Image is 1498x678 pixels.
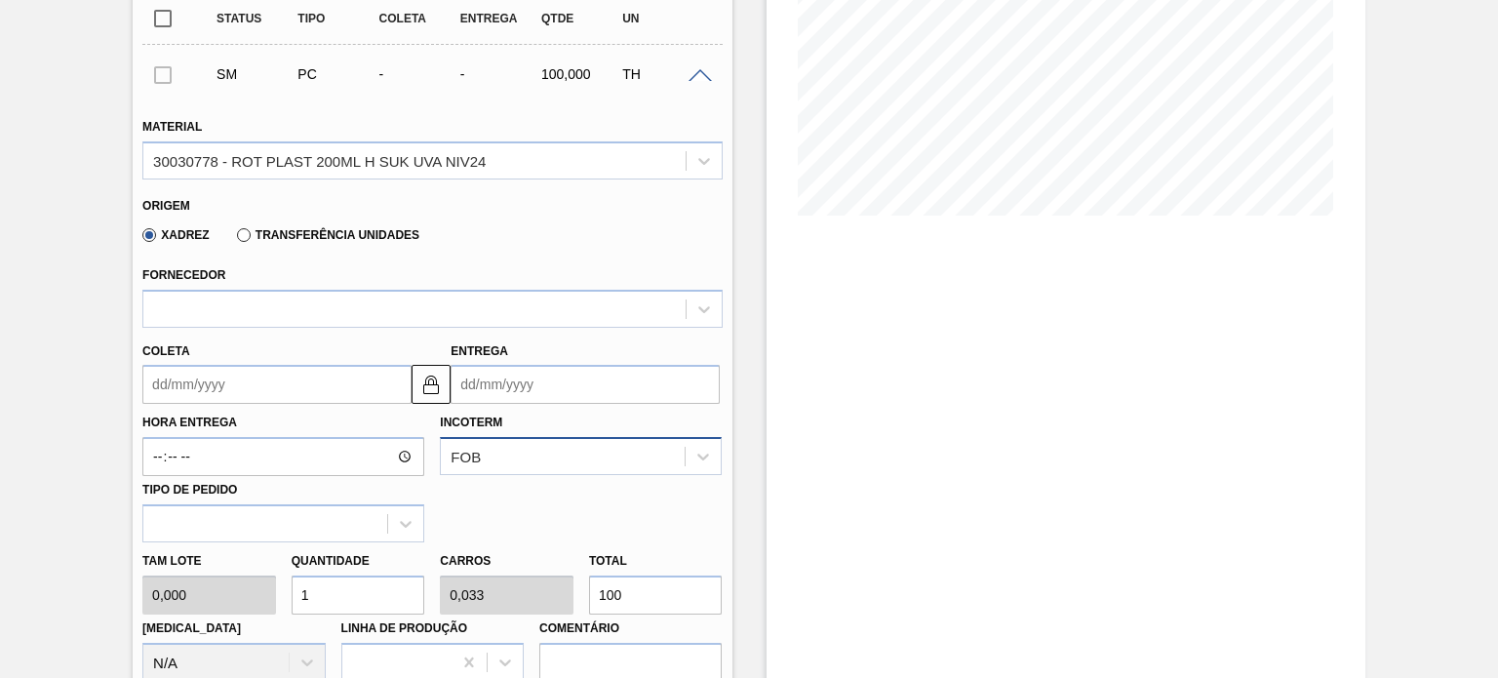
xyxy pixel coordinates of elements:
div: Tipo [293,12,381,25]
div: 100,000 [536,66,625,82]
button: locked [412,365,451,404]
div: Status [212,12,300,25]
div: 30030778 - ROT PLAST 200ML H SUK UVA NIV24 [153,152,486,169]
label: Comentário [539,615,722,643]
label: Xadrez [142,228,210,242]
label: Fornecedor [142,268,225,282]
div: - [455,66,544,82]
label: Total [589,554,627,568]
div: TH [617,66,706,82]
div: Entrega [455,12,544,25]
label: Quantidade [292,554,370,568]
input: dd/mm/yyyy [451,365,720,404]
div: UN [617,12,706,25]
div: Coleta [374,12,463,25]
label: Entrega [451,344,508,358]
label: Transferência Unidades [237,228,419,242]
div: FOB [451,449,481,465]
div: - [374,66,463,82]
label: Tipo de pedido [142,483,237,497]
input: dd/mm/yyyy [142,365,412,404]
div: Qtde [536,12,625,25]
label: Hora Entrega [142,409,424,437]
div: Pedido de Compra [293,66,381,82]
label: Incoterm [440,416,502,429]
label: Tam lote [142,547,276,576]
div: Sugestão Manual [212,66,300,82]
label: Coleta [142,344,189,358]
label: Origem [142,199,190,213]
label: [MEDICAL_DATA] [142,621,241,635]
label: Carros [440,554,491,568]
img: locked [419,373,443,396]
label: Linha de Produção [341,621,468,635]
label: Material [142,120,202,134]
